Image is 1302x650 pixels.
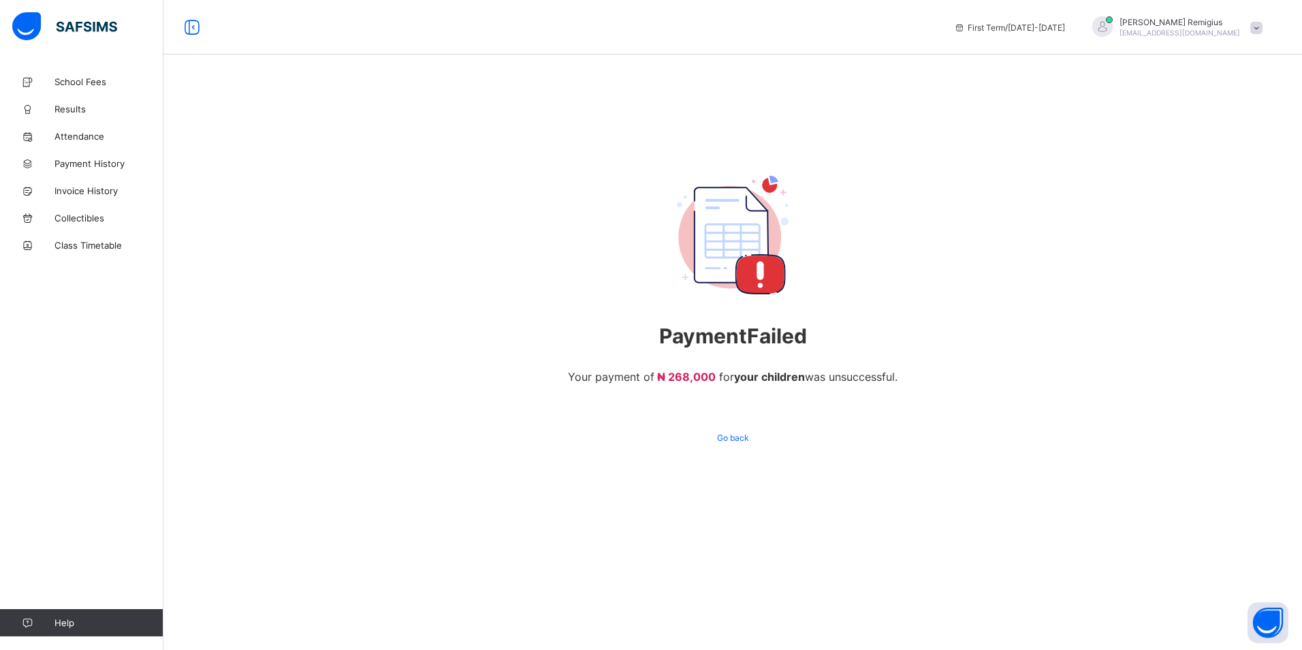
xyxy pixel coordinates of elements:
span: Help [54,617,163,628]
span: session/term information [954,22,1065,33]
span: Results [54,104,163,114]
div: UgwuRemigius [1079,16,1269,39]
span: Class Timetable [54,240,163,251]
span: Go back [717,433,749,443]
span: [EMAIL_ADDRESS][DOMAIN_NAME] [1120,29,1240,37]
span: your children [734,370,805,384]
span: ₦ 268,000 [657,370,716,384]
span: Payment Failed [515,324,951,348]
span: Collectibles [54,213,163,223]
span: [PERSON_NAME] Remigius [1120,17,1240,27]
span: Attendance [54,131,163,142]
img: safsims [12,12,117,41]
img: payment_failed.1d84f8785007ea070f32b7dd58d4da74.svg [677,176,789,294]
span: School Fees [54,76,163,87]
span: Invoice History [54,185,163,196]
span: Your payment of for was unsuccessful . [568,370,898,384]
button: Open asap [1248,602,1288,643]
span: Payment History [54,158,163,169]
